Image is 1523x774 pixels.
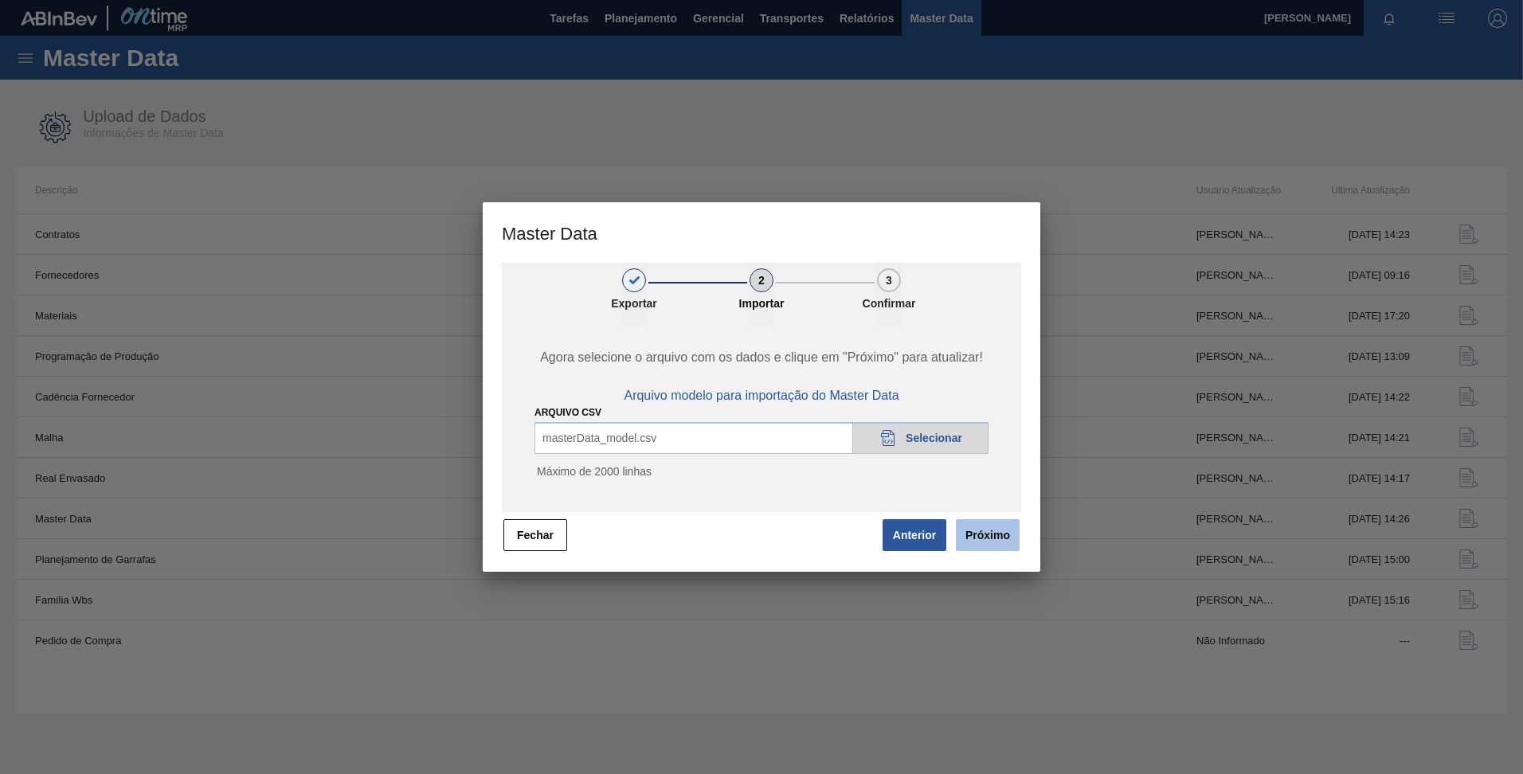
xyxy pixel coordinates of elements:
[483,202,1040,263] h3: Master Data
[875,263,903,326] button: 3Confirmar
[624,389,899,403] span: Arquivo modelo para importação do Master Data
[620,263,648,326] button: 1Exportar
[849,297,929,310] p: Confirmar
[594,297,674,310] p: Exportar
[534,465,989,478] p: Máximo de 2000 linhas
[877,268,901,292] div: 3
[747,263,776,326] button: 2Importar
[750,268,773,292] div: 2
[906,432,962,444] span: Selecionar
[503,519,567,551] button: Fechar
[534,407,601,418] label: ARQUIVO CSV
[883,519,946,551] button: Anterior
[722,297,801,310] p: Importar
[520,350,1003,365] span: Agora selecione o arquivo com os dados e clique em "Próximo" para atualizar!
[542,432,656,444] span: masterData_model.csv
[622,268,646,292] div: 1
[956,519,1020,551] button: Próximo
